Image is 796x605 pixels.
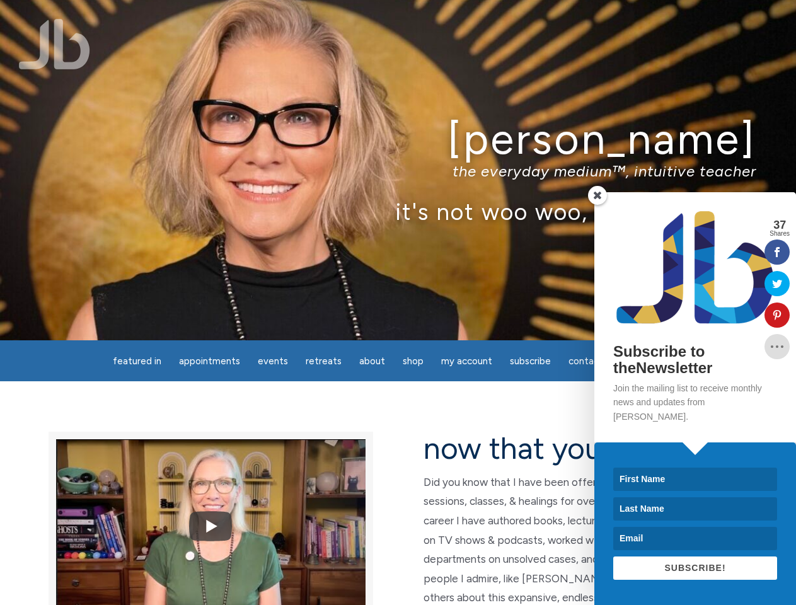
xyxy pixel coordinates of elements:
[105,349,169,374] a: featured in
[359,355,385,367] span: About
[395,349,431,374] a: Shop
[664,563,725,573] span: SUBSCRIBE!
[613,468,777,491] input: First Name
[613,556,777,580] button: SUBSCRIBE!
[770,219,790,231] span: 37
[258,355,288,367] span: Events
[510,355,551,367] span: Subscribe
[502,349,558,374] a: Subscribe
[613,381,777,423] p: Join the mailing list to receive monthly news and updates from [PERSON_NAME].
[40,198,756,225] p: it's not woo woo, it's true true™
[770,231,790,237] span: Shares
[403,355,424,367] span: Shop
[113,355,161,367] span: featured in
[441,355,492,367] span: My Account
[40,162,756,180] p: the everyday medium™, intuitive teacher
[613,527,777,550] input: Email
[298,349,349,374] a: Retreats
[613,497,777,521] input: Last Name
[179,355,240,367] span: Appointments
[424,432,748,465] h2: now that you are here…
[434,349,500,374] a: My Account
[171,349,248,374] a: Appointments
[40,115,756,163] h1: [PERSON_NAME]
[352,349,393,374] a: About
[613,343,777,377] h2: Subscribe to theNewsletter
[19,19,90,69] img: Jamie Butler. The Everyday Medium
[306,355,342,367] span: Retreats
[250,349,296,374] a: Events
